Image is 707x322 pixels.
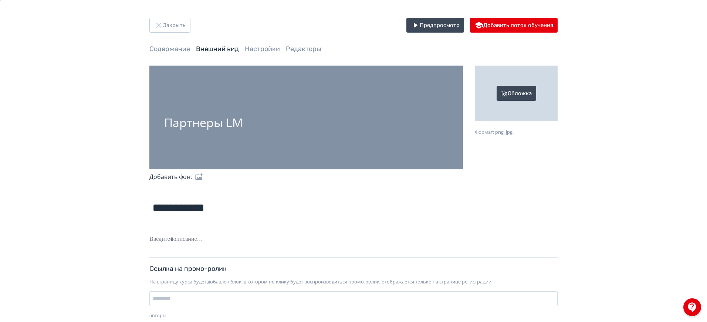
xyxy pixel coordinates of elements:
div: Ссылка на промо-ролик [149,264,227,274]
button: Добавить поток обучения [470,18,558,33]
label: авторы [149,312,166,319]
span: Формат: png, jpg. [475,129,514,135]
div: Партнеры LM [164,116,243,129]
div: Добавить фон: [149,169,204,184]
a: Содержание [149,45,190,53]
div: На страницу курса будет добавлен блок, в котором по клику будет воспроизводиться промо-ролик, ото... [149,278,558,286]
a: Внешний вид [196,45,239,53]
a: Настройки [245,45,280,53]
button: Закрыть [149,18,190,33]
button: Предпросмотр [406,18,464,33]
a: Редакторы [286,45,321,53]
